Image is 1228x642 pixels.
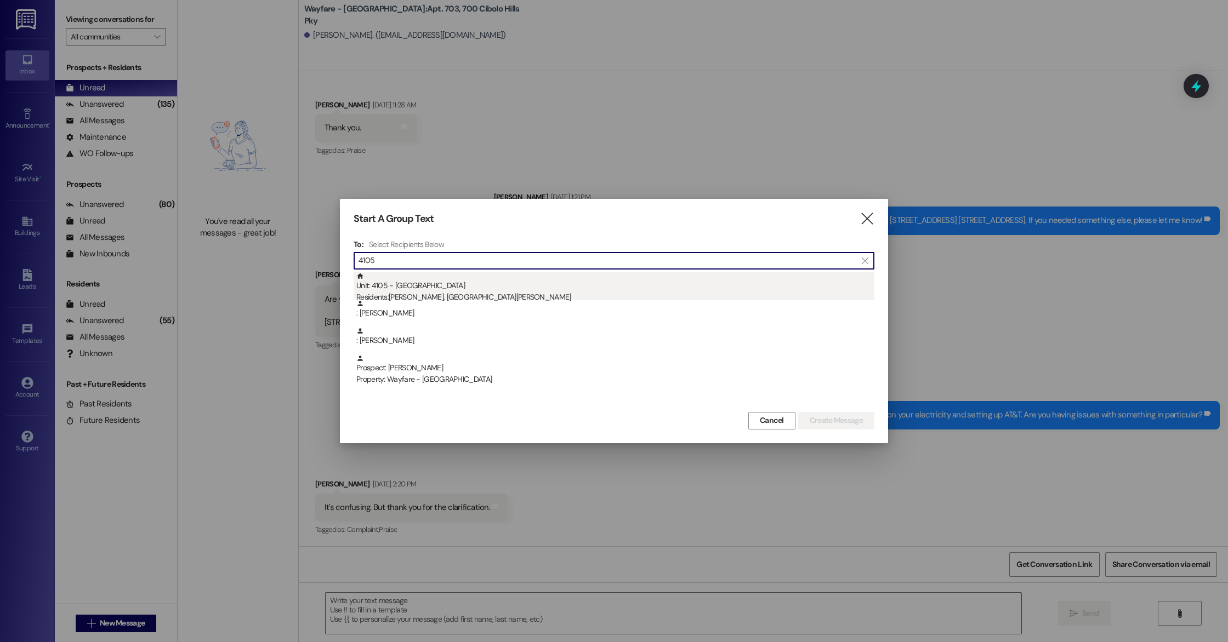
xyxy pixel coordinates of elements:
[356,374,874,385] div: Property: Wayfare - [GEOGRAPHIC_DATA]
[810,415,863,426] span: Create Message
[354,300,874,327] div: : [PERSON_NAME]
[356,300,874,319] div: : [PERSON_NAME]
[356,327,874,346] div: : [PERSON_NAME]
[798,412,874,429] button: Create Message
[359,253,856,268] input: Search for any contact or apartment
[760,415,784,426] span: Cancel
[354,327,874,354] div: : [PERSON_NAME]
[862,256,868,265] i: 
[369,239,444,249] h4: Select Recipients Below
[354,272,874,300] div: Unit: 4105 - [GEOGRAPHIC_DATA]Residents:[PERSON_NAME], [GEOGRAPHIC_DATA][PERSON_NAME]
[856,253,874,269] button: Clear text
[860,213,874,225] i: 
[356,272,874,303] div: Unit: 4105 - [GEOGRAPHIC_DATA]
[356,291,874,303] div: Residents: [PERSON_NAME], [GEOGRAPHIC_DATA][PERSON_NAME]
[356,354,874,386] div: Prospect: [PERSON_NAME]
[748,412,795,429] button: Cancel
[354,354,874,382] div: Prospect: [PERSON_NAME]Property: Wayfare - [GEOGRAPHIC_DATA]
[354,213,434,225] h3: Start A Group Text
[354,239,363,249] h3: To:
